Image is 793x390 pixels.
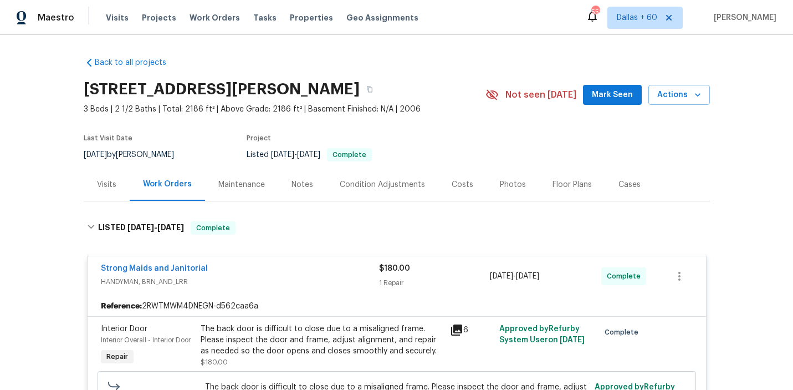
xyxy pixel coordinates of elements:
[500,179,526,190] div: Photos
[127,224,184,231] span: -
[605,327,643,338] span: Complete
[450,323,493,337] div: 6
[88,296,706,316] div: 2RWTMWM4DNEGN-d562caa6a
[328,151,371,158] span: Complete
[102,351,132,362] span: Repair
[38,12,74,23] span: Maestro
[591,7,599,18] div: 553
[379,265,410,272] span: $180.00
[101,325,147,333] span: Interior Door
[201,323,443,357] div: The back door is difficult to close due to a misaligned frame. Please inspect the door and frame,...
[291,179,313,190] div: Notes
[84,151,107,159] span: [DATE]
[360,79,380,99] button: Copy Address
[709,12,776,23] span: [PERSON_NAME]
[201,359,228,366] span: $180.00
[143,179,192,190] div: Work Orders
[271,151,320,159] span: -
[583,85,642,105] button: Mark Seen
[247,135,271,141] span: Project
[560,336,585,344] span: [DATE]
[452,179,473,190] div: Costs
[97,179,116,190] div: Visits
[516,272,539,280] span: [DATE]
[505,89,576,100] span: Not seen [DATE]
[84,104,485,115] span: 3 Beds | 2 1/2 Baths | Total: 2186 ft² | Above Grade: 2186 ft² | Basement Finished: N/A | 2006
[297,151,320,159] span: [DATE]
[190,12,240,23] span: Work Orders
[84,148,187,161] div: by [PERSON_NAME]
[592,88,633,102] span: Mark Seen
[490,272,513,280] span: [DATE]
[218,179,265,190] div: Maintenance
[340,179,425,190] div: Condition Adjustments
[607,271,645,282] span: Complete
[247,151,372,159] span: Listed
[379,277,490,288] div: 1 Repair
[657,88,701,102] span: Actions
[127,224,154,231] span: [DATE]
[101,276,379,287] span: HANDYMAN, BRN_AND_LRR
[84,84,360,95] h2: [STREET_ADDRESS][PERSON_NAME]
[106,12,129,23] span: Visits
[346,12,418,23] span: Geo Assignments
[157,224,184,231] span: [DATE]
[101,337,191,343] span: Interior Overall - Interior Door
[84,135,132,141] span: Last Visit Date
[618,179,641,190] div: Cases
[142,12,176,23] span: Projects
[499,325,585,344] span: Approved by Refurby System User on
[271,151,294,159] span: [DATE]
[490,271,539,282] span: -
[101,301,142,312] b: Reference:
[192,222,234,234] span: Complete
[253,14,277,22] span: Tasks
[290,12,333,23] span: Properties
[617,12,657,23] span: Dallas + 60
[84,210,710,246] div: LISTED [DATE]-[DATE]Complete
[84,57,190,68] a: Back to all projects
[648,85,710,105] button: Actions
[98,221,184,235] h6: LISTED
[552,179,592,190] div: Floor Plans
[101,265,208,272] a: Strong Maids and Janitorial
